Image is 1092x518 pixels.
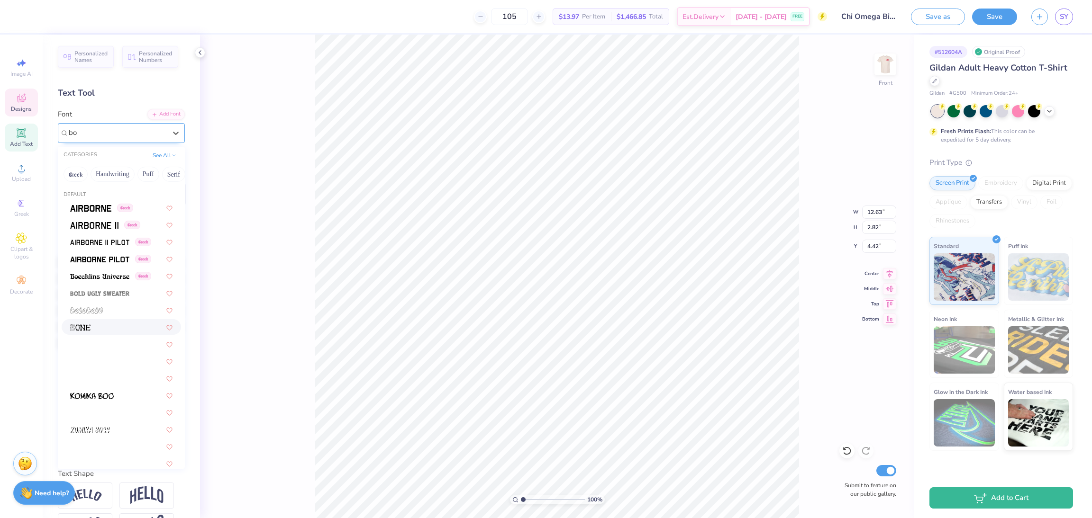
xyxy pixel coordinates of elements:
[1008,314,1064,324] span: Metallic & Glitter Ink
[1011,195,1037,209] div: Vinyl
[929,46,967,58] div: # 512604A
[934,387,988,397] span: Glow in the Dark Ink
[934,399,995,447] img: Glow in the Dark Ink
[1008,399,1069,447] img: Water based Ink
[1026,176,1072,190] div: Digital Print
[941,127,991,135] strong: Fresh Prints Flash:
[70,256,129,263] img: Airborne Pilot
[491,8,528,25] input: – –
[971,89,1019,98] span: Minimum Order: 24 +
[649,12,663,22] span: Total
[70,290,129,297] img: Bold Ugly Sweater
[135,238,151,246] span: Greek
[839,481,896,498] label: Submit to feature on our public gallery.
[91,167,135,182] button: Handwriting
[792,13,802,20] span: FREE
[929,89,945,98] span: Gildan
[559,12,579,22] span: $13.97
[70,375,127,382] img: Bosox Outline
[929,157,1073,168] div: Print Type
[617,12,646,22] span: $1,466.85
[70,341,86,348] img: BOOTLE
[74,50,108,63] span: Personalized Names
[147,109,185,120] div: Add Font
[58,191,185,199] div: Default
[862,270,879,277] span: Center
[137,167,159,182] button: Puff
[70,324,91,331] img: Bone
[934,241,959,251] span: Standard
[1008,387,1052,397] span: Water based Ink
[949,89,966,98] span: # G500
[972,9,1017,25] button: Save
[135,255,151,263] span: Greek
[929,487,1073,509] button: Add to Cart
[582,12,605,22] span: Per Item
[1008,326,1069,374] img: Metallic & Glitter Ink
[130,486,164,504] img: Arch
[10,140,33,148] span: Add Text
[58,87,185,99] div: Text Tool
[124,221,140,229] span: Greek
[1008,241,1028,251] span: Puff Ink
[70,393,114,399] img: Komika Boo
[11,105,32,113] span: Designs
[834,7,904,26] input: Untitled Design
[70,427,109,433] img: Komika Boss
[150,151,179,160] button: See All
[70,410,110,416] img: Komika Boogie
[1040,195,1063,209] div: Foil
[876,55,895,74] img: Front
[64,167,88,182] button: Greek
[929,62,1067,73] span: Gildan Adult Heavy Cotton T-Shirt
[1055,9,1073,25] a: SY
[941,127,1057,144] div: This color can be expedited for 5 day delivery.
[736,12,787,22] span: [DATE] - [DATE]
[70,222,118,229] img: Airborne II
[587,495,602,504] span: 100 %
[911,9,965,25] button: Save as
[682,12,719,22] span: Est. Delivery
[1060,11,1068,22] span: SY
[135,272,151,280] span: Greek
[934,314,957,324] span: Neon Ink
[934,326,995,374] img: Neon Ink
[972,46,1025,58] div: Original Proof
[58,109,72,120] label: Font
[934,253,995,301] img: Standard
[64,151,97,159] div: CATEGORIES
[978,176,1023,190] div: Embroidery
[929,176,975,190] div: Screen Print
[69,489,102,502] img: Arc
[70,358,93,365] img: Bosox
[70,461,129,467] img: Komika Title - Emboss
[70,273,129,280] img: Boecklins Universe
[70,239,129,246] img: Airborne II Pilot
[1008,253,1069,301] img: Puff Ink
[10,70,33,78] span: Image AI
[70,307,103,314] img: bolobolu
[862,316,879,322] span: Bottom
[10,288,33,295] span: Decorate
[12,175,31,183] span: Upload
[5,245,38,260] span: Clipart & logos
[35,489,69,498] strong: Need help?
[14,210,29,218] span: Greek
[862,286,879,292] span: Middle
[117,204,133,212] span: Greek
[70,444,129,450] img: Komika Title - Boogie
[929,214,975,228] div: Rhinestones
[862,301,879,307] span: Top
[879,79,892,87] div: Front
[58,468,185,479] div: Text Shape
[970,195,1008,209] div: Transfers
[162,167,185,182] button: Serif
[70,205,111,212] img: Airborne
[929,195,967,209] div: Applique
[139,50,173,63] span: Personalized Numbers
